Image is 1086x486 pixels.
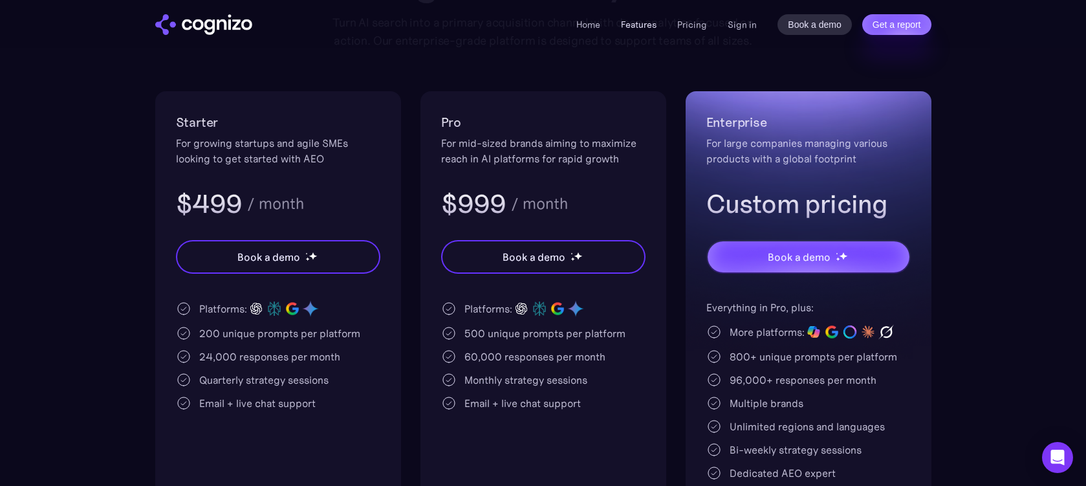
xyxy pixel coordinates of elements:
h3: $499 [176,187,243,221]
div: Multiple brands [730,395,803,411]
h3: $999 [441,187,506,221]
img: star [836,252,838,254]
div: Email + live chat support [464,395,581,411]
div: Email + live chat support [199,395,316,411]
img: star [836,257,840,261]
a: Home [576,19,600,30]
div: Bi-weekly strategy sessions [730,442,862,458]
h2: Enterprise [706,112,911,133]
div: Unlimited regions and languages [730,419,885,434]
img: star [570,257,575,261]
div: Open Intercom Messenger [1042,442,1073,473]
div: 200 unique prompts per platform [199,326,360,341]
h3: Custom pricing [706,187,911,221]
img: star [309,252,317,260]
div: Monthly strategy sessions [464,372,587,388]
div: Dedicated AEO expert [730,465,836,481]
h2: Starter [176,112,380,133]
div: Book a demo [503,249,565,265]
img: star [570,252,572,254]
img: star [305,252,307,254]
div: 800+ unique prompts per platform [730,349,897,364]
div: For mid-sized brands aiming to maximize reach in AI platforms for rapid growth [441,135,646,166]
div: 60,000 responses per month [464,349,605,364]
div: 24,000 responses per month [199,349,340,364]
a: home [155,14,252,35]
div: For growing startups and agile SMEs looking to get started with AEO [176,135,380,166]
div: Platforms: [199,301,247,316]
div: For large companies managing various products with a global footprint [706,135,911,166]
div: More platforms: [730,324,805,340]
a: Pricing [677,19,707,30]
img: star [839,252,847,260]
div: Platforms: [464,301,512,316]
div: / month [511,196,568,212]
a: Book a demo [777,14,852,35]
div: 96,000+ responses per month [730,372,876,388]
div: Book a demo [768,249,830,265]
a: Book a demostarstarstar [706,240,911,274]
img: cognizo logo [155,14,252,35]
a: Features [621,19,657,30]
h2: Pro [441,112,646,133]
div: Quarterly strategy sessions [199,372,329,388]
a: Sign in [728,17,757,32]
div: Everything in Pro, plus: [706,300,911,315]
a: Book a demostarstarstar [441,240,646,274]
img: star [305,257,310,261]
div: Book a demo [237,249,299,265]
a: Book a demostarstarstar [176,240,380,274]
a: Get a report [862,14,931,35]
img: star [574,252,582,260]
div: 500 unique prompts per platform [464,326,625,341]
div: / month [247,196,304,212]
